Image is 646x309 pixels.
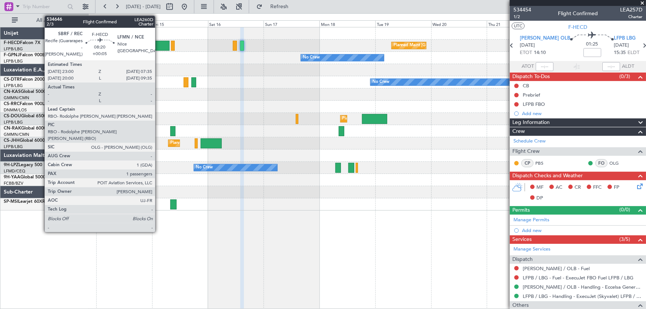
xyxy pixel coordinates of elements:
a: SP-MSILearjet 60XR [4,199,45,204]
a: OLG [609,160,626,167]
div: Planned Maint [GEOGRAPHIC_DATA] ([GEOGRAPHIC_DATA]) [394,40,510,51]
a: CN-KASGlobal 5000 [4,90,46,94]
a: LFPB/LBG [4,144,23,150]
span: ALDT [622,63,634,70]
span: MF [536,184,543,191]
span: CS-RRC [4,102,20,106]
span: Charter [620,14,642,20]
div: FO [595,159,607,167]
a: Manage Services [513,246,550,253]
div: No Crew [372,77,389,88]
span: 01:25 [586,41,598,48]
a: GMMN/CMN [4,95,29,101]
span: ELDT [628,49,640,57]
a: LFPB / LBG - Fuel - ExecuJet FBO Fuel LFPB / LBG [523,275,633,281]
a: CS-RRCFalcon 900LX [4,102,47,106]
div: Sun 17 [264,20,319,27]
a: LFPB/LBG [4,58,23,64]
a: CS-DTRFalcon 2000 [4,77,45,82]
a: CS-DOUGlobal 6500 [4,114,46,118]
a: LFPB/LBG [4,83,23,88]
span: CS-DOU [4,114,21,118]
div: Add new [522,110,642,117]
a: [PERSON_NAME] / OLB - Handling - Eccelsa General Aviation [PERSON_NAME] / OLB [523,284,642,290]
div: Mon 18 [319,20,375,27]
div: Sat 16 [208,20,264,27]
span: CN-RAK [4,126,21,131]
a: LFMD/CEQ [4,168,25,174]
div: No Crew [196,162,213,173]
span: 9H-YAA [4,175,20,179]
span: [PERSON_NAME] OLB [520,35,570,42]
a: FCBB/BZV [4,181,23,186]
span: FP [614,184,619,191]
span: [DATE] - [DATE] [126,3,161,10]
div: Fri 15 [152,20,208,27]
a: 9H-YAAGlobal 5000 [4,175,46,179]
span: CR [575,184,581,191]
div: CP [521,159,533,167]
div: Add new [522,227,642,234]
button: UTC [512,23,525,29]
span: (0/3) [619,73,630,80]
div: Wed 20 [431,20,487,27]
a: DNMM/LOS [4,107,27,113]
span: Dispatch To-Dos [512,73,550,81]
span: AC [556,184,562,191]
a: LFPB / LBG - Handling - ExecuJet (Skyvalet) LFPB / LBG [523,293,642,299]
span: LFPB LBG [614,35,636,42]
span: F-HECD [569,23,588,31]
div: CB [523,83,529,89]
a: F-GPNJFalcon 900EX [4,53,48,57]
div: Planned Maint [GEOGRAPHIC_DATA] ([GEOGRAPHIC_DATA]) [170,138,287,149]
span: Services [512,235,532,244]
div: Planned Maint [GEOGRAPHIC_DATA] ([GEOGRAPHIC_DATA]) [342,113,459,124]
span: (0/0) [619,206,630,214]
span: CN-KAS [4,90,21,94]
span: Refresh [264,4,295,9]
span: Crew [512,127,525,136]
span: 15:35 [614,49,626,57]
span: Permits [512,206,530,215]
span: All Aircraft [19,18,78,23]
div: Prebrief [523,92,540,98]
div: Tue 19 [375,20,431,27]
span: Leg Information [512,118,550,127]
a: 9H-LPZLegacy 500 [4,163,42,167]
span: DP [536,195,543,202]
span: CS-JHH [4,138,20,143]
div: Flight Confirmed [558,10,598,18]
span: LEA257D [620,6,642,14]
span: F-HECD [4,41,20,45]
span: Dispatch Checks and Weather [512,172,583,180]
span: CS-DTR [4,77,20,82]
div: LFPB FBO [523,101,545,107]
span: ETOT [520,49,532,57]
a: Schedule Crew [513,138,546,145]
span: Flight Crew [512,147,540,156]
span: FFC [593,184,602,191]
a: LFPB/LBG [4,46,23,52]
input: Trip Number [23,1,65,12]
div: No Crew [303,52,320,63]
a: F-HECDFalcon 7X [4,41,40,45]
button: Refresh [253,1,297,13]
a: CS-JHHGlobal 6000 [4,138,45,143]
button: All Aircraft [8,14,80,26]
span: F-GPNJ [4,53,20,57]
span: 1/2 [513,14,531,20]
a: LFPB/LBG [4,120,23,125]
span: [DATE] [520,42,535,49]
span: ATOT [522,63,534,70]
div: [DATE] [90,15,102,21]
a: Manage Permits [513,216,549,224]
span: 14:10 [534,49,546,57]
span: SP-MSI [4,199,18,204]
a: CN-RAKGlobal 6000 [4,126,46,131]
a: [PERSON_NAME] / OLB - Fuel [523,265,590,272]
span: (3/5) [619,235,630,243]
div: Planned Maint Lagos ([PERSON_NAME]) [119,101,196,112]
span: Dispatch [512,255,533,264]
span: 534454 [513,6,531,14]
input: --:-- [536,62,553,71]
